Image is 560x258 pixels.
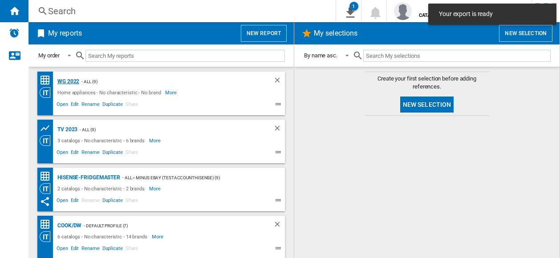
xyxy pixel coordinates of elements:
div: By name asc. [304,52,337,59]
span: Edit [69,244,81,255]
span: [PERSON_NAME] [419,4,512,13]
h2: My selections [312,25,359,42]
input: Search My selections [363,50,551,62]
div: Category View [40,87,55,98]
input: Search My reports [85,50,285,62]
ng-md-icon: This report has been shared with you [40,196,50,207]
span: Open [55,100,69,111]
span: Open [55,148,69,159]
span: Duplicate [101,148,124,159]
span: More [149,135,162,146]
h2: My reports [46,25,84,42]
span: More [152,231,165,242]
div: WG 2022 [55,76,79,87]
span: Duplicate [101,196,124,207]
div: Delete [273,76,285,87]
span: Duplicate [101,244,124,255]
div: Home appliances - No characteristic - No brand [55,87,165,98]
div: - ALL (9) [79,76,256,87]
div: My order [38,52,60,59]
span: Edit [69,100,81,111]
span: Open [55,196,69,207]
span: More [165,87,178,98]
button: New selection [499,25,552,42]
span: Create your first selection before adding references. [365,75,489,91]
div: Category View [40,183,55,194]
div: 2 catalogs - No characteristic - 2 brands [55,183,149,194]
div: Price Matrix [40,171,55,182]
div: Category View [40,135,55,146]
span: Open [55,244,69,255]
div: COOK/DW [55,220,81,231]
span: Share [124,100,140,111]
div: - All > minus Ebay (testaccounthisense) (9) [120,172,267,183]
div: TV 2023 [55,124,77,135]
span: Share [124,148,140,159]
div: Delete [273,124,285,135]
div: Price Matrix [40,75,55,86]
div: Product prices grid [40,123,55,134]
div: Price Matrix [40,219,55,230]
div: - ALL (9) [77,124,256,135]
span: Duplicate [101,100,124,111]
div: Search [48,5,312,17]
span: Edit [69,148,81,159]
span: Rename [80,196,101,207]
span: Rename [80,148,101,159]
div: Hisense-Fridgemaster [55,172,120,183]
div: 3 catalogs - No characteristic - 6 brands [55,135,149,146]
span: Share [124,196,140,207]
span: Your export is ready [436,10,548,19]
button: New selection [400,97,454,113]
span: Edit [69,196,81,207]
img: profile.jpg [394,2,412,20]
b: CATALOG HISENSE [GEOGRAPHIC_DATA] [419,12,512,18]
button: New report [241,25,287,42]
div: Category View [40,231,55,242]
img: alerts-logo.svg [9,28,20,38]
span: Rename [80,100,101,111]
div: 1 [349,2,358,11]
div: 6 catalogs - No characteristic - 14 brands [55,231,152,242]
span: Share [124,244,140,255]
span: Rename [80,244,101,255]
span: More [149,183,162,194]
div: Delete [273,220,285,231]
div: - Default profile (7) [81,220,256,231]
